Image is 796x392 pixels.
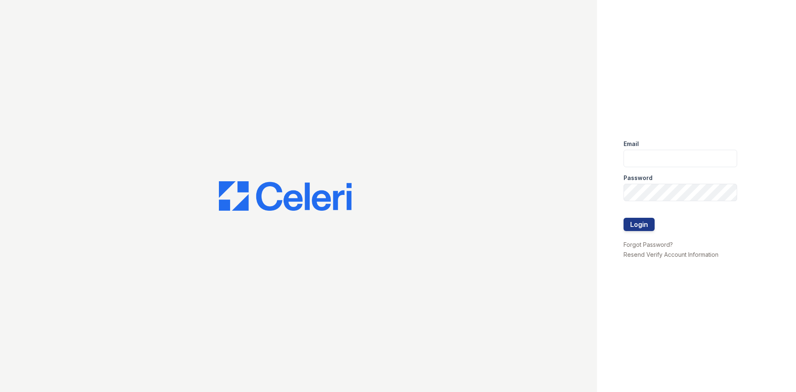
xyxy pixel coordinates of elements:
[624,251,718,258] a: Resend Verify Account Information
[624,218,655,231] button: Login
[219,181,352,211] img: CE_Logo_Blue-a8612792a0a2168367f1c8372b55b34899dd931a85d93a1a3d3e32e68fde9ad4.png
[624,140,639,148] label: Email
[624,174,653,182] label: Password
[624,241,673,248] a: Forgot Password?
